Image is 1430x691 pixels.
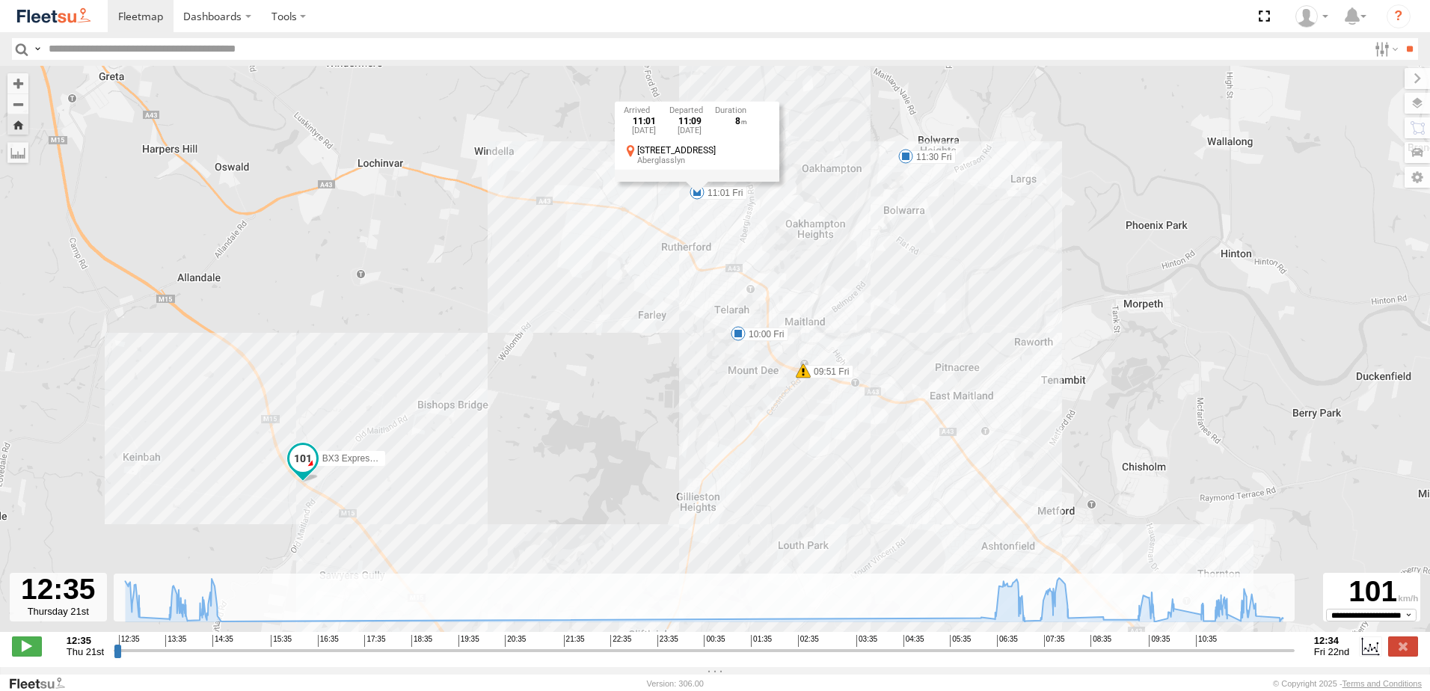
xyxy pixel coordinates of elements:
span: BX3 Express Ute [322,453,390,464]
a: Visit our Website [8,676,77,691]
label: Close [1388,636,1418,656]
span: 14:35 [212,635,233,647]
span: 04:35 [903,635,924,647]
span: 13:35 [165,635,186,647]
span: 17:35 [364,635,385,647]
span: 10:35 [1196,635,1217,647]
span: Thu 21st Aug 2025 [67,646,104,657]
label: Play/Stop [12,636,42,656]
span: 05:35 [950,635,971,647]
span: Fri 22nd Aug 2025 [1314,646,1350,657]
label: Measure [7,142,28,163]
span: 02:35 [798,635,819,647]
span: 15:35 [271,635,292,647]
div: 101 [1325,575,1418,609]
div: 11:01 [624,117,665,126]
button: Zoom Home [7,114,28,135]
span: 06:35 [997,635,1018,647]
button: Zoom in [7,73,28,93]
label: Search Filter Options [1369,38,1401,60]
span: 12:35 [119,635,140,647]
div: [STREET_ADDRESS] [637,146,770,156]
button: Zoom out [7,93,28,114]
div: 11:09 [669,117,711,126]
span: 23:35 [657,635,678,647]
span: 18:35 [411,635,432,647]
div: James Cullen [1290,5,1334,28]
div: [DATE] [669,126,711,135]
span: 09:35 [1149,635,1170,647]
img: fleetsu-logo-horizontal.svg [15,6,93,26]
span: 16:35 [318,635,339,647]
span: 8 [735,116,746,126]
label: 11:01 Fri [697,186,747,200]
span: 22:35 [610,635,631,647]
span: 08:35 [1090,635,1111,647]
i: ? [1387,4,1411,28]
span: 00:35 [704,635,725,647]
label: 10:00 Fri [738,328,788,341]
span: 19:35 [458,635,479,647]
span: 21:35 [564,635,585,647]
span: 07:35 [1044,635,1065,647]
div: © Copyright 2025 - [1273,679,1422,688]
span: 20:35 [505,635,526,647]
div: [DATE] [624,126,665,135]
strong: 12:35 [67,635,104,646]
label: Map Settings [1405,167,1430,188]
div: Version: 306.00 [647,679,704,688]
span: 03:35 [856,635,877,647]
span: 01:35 [751,635,772,647]
label: 09:51 Fri [803,365,853,378]
label: 11:30 Fri [906,150,956,164]
a: Terms and Conditions [1342,679,1422,688]
div: Aberglasslyn [637,156,770,165]
strong: 12:34 [1314,635,1350,646]
label: Search Query [31,38,43,60]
